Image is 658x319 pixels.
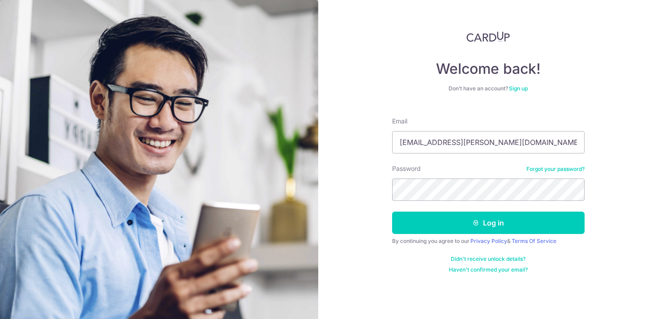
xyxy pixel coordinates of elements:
div: Don’t have an account? [392,85,585,92]
img: CardUp Logo [466,31,510,42]
a: Sign up [509,85,528,92]
a: Forgot your password? [526,166,585,173]
a: Didn't receive unlock details? [451,255,526,263]
label: Email [392,117,407,126]
input: Enter your Email [392,131,585,153]
a: Privacy Policy [470,238,507,244]
a: Haven't confirmed your email? [449,266,528,273]
h4: Welcome back! [392,60,585,78]
a: Terms Of Service [512,238,556,244]
button: Log in [392,212,585,234]
div: By continuing you agree to our & [392,238,585,245]
label: Password [392,164,421,173]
